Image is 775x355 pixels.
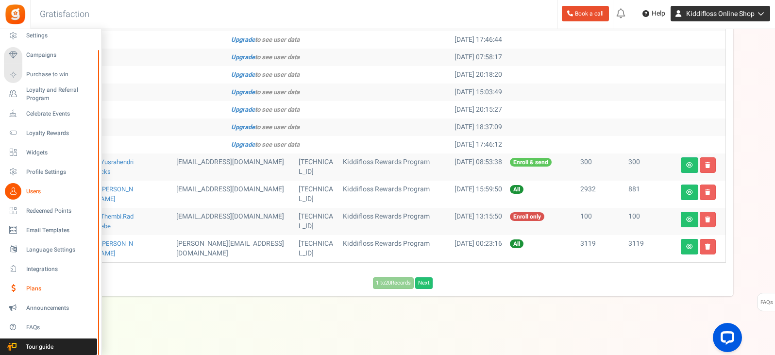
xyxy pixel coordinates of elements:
a: Redeemed Points [4,203,97,219]
a: Next [415,277,433,289]
span: Campaigns [26,51,94,59]
a: Settings [4,28,97,44]
span: Email Templates [26,226,94,235]
span: Kiddifloss Online Shop [686,9,755,19]
td: [DATE] 00:23:16 [451,235,506,262]
span: Loyalty and Referral Program [26,86,97,102]
a: Help [639,6,669,21]
td: [DATE] 20:18:20 [451,66,506,84]
span: All [510,239,523,248]
a: Users [4,183,97,200]
span: Settings [26,32,94,40]
td: [TECHNICAL_ID] [295,208,339,235]
td: [TECHNICAL_ID] [295,153,339,181]
td: [TECHNICAL_ID] [295,181,339,208]
span: Users [26,187,94,196]
td: [DATE] 08:53:38 [451,153,506,181]
h3: Gratisfaction [29,5,100,24]
span: Language Settings [26,246,94,254]
td: [DATE] 07:58:17 [451,49,506,66]
td: [DATE] 15:59:50 [451,181,506,208]
span: Tour guide [4,343,72,351]
i: View details [686,162,693,168]
td: [DATE] 20:15:27 [451,101,506,118]
i: Delete user [705,189,710,195]
a: Announcements [4,300,97,316]
i: to see user data [231,105,300,114]
td: [EMAIL_ADDRESS][DOMAIN_NAME] [172,153,295,181]
a: FAQs [4,319,97,336]
td: [PERSON_NAME][EMAIL_ADDRESS][DOMAIN_NAME] [172,235,295,262]
a: Purchase to win [4,67,97,83]
td: 881 [624,181,677,208]
a: [PERSON_NAME] [101,239,133,258]
span: Plans [26,285,94,293]
a: Upgrade [231,52,255,62]
a: Widgets [4,144,97,161]
i: to see user data [231,52,300,62]
td: 100 [576,208,624,235]
span: Announcements [26,304,94,312]
a: Upgrade [231,105,255,114]
span: Enroll & send [510,158,552,167]
a: Plans [4,280,97,297]
span: Enroll only [510,212,544,221]
a: Upgrade [231,35,255,44]
span: Widgets [26,149,94,157]
span: FAQs [760,293,773,312]
i: Delete user [705,244,710,250]
td: 300 [576,153,624,181]
a: [PERSON_NAME] [101,185,133,203]
i: to see user data [231,87,300,97]
img: Gratisfaction [4,3,26,25]
td: [EMAIL_ADDRESS][DOMAIN_NAME] [172,181,295,208]
td: Kiddifloss Rewards Program [339,153,451,181]
td: [DATE] 15:03:49 [451,84,506,101]
a: Upgrade [231,122,255,132]
td: [DATE] 17:46:44 [451,31,506,49]
td: Kiddifloss Rewards Program [339,208,451,235]
i: Delete user [705,217,710,222]
a: Campaigns [4,47,97,64]
a: Email Templates [4,222,97,238]
a: Upgrade [231,70,255,79]
a: Upgrade [231,140,255,149]
td: 100 [624,208,677,235]
td: 3119 [576,235,624,262]
span: Purchase to win [26,70,94,79]
td: 300 [624,153,677,181]
i: View details [686,244,693,250]
a: Language Settings [4,241,97,258]
i: to see user data [231,35,300,44]
i: to see user data [231,140,300,149]
span: Integrations [26,265,94,273]
span: Loyalty Rewards [26,129,94,137]
td: [DATE] 13:15:50 [451,208,506,235]
i: View details [686,189,693,195]
td: [DATE] 17:46:12 [451,136,506,153]
a: Loyalty and Referral Program [4,86,97,102]
a: Loyalty Rewards [4,125,97,141]
td: [EMAIL_ADDRESS][DOMAIN_NAME] [172,208,295,235]
i: to see user data [231,122,300,132]
i: View details [686,217,693,222]
span: Celebrate Events [26,110,94,118]
td: 2932 [576,181,624,208]
a: Celebrate Events [4,105,97,122]
span: Redeemed Points [26,207,94,215]
a: Book a call [562,6,609,21]
a: Profile Settings [4,164,97,180]
td: [DATE] 18:37:09 [451,118,506,136]
a: yusrahendricks [101,157,134,176]
span: All [510,185,523,194]
i: to see user data [231,70,300,79]
td: Kiddifloss Rewards Program [339,235,451,262]
span: FAQs [26,323,94,332]
td: [TECHNICAL_ID] [295,235,339,262]
a: Integrations [4,261,97,277]
i: Delete user [705,162,710,168]
span: Profile Settings [26,168,94,176]
td: Kiddifloss Rewards Program [339,181,451,208]
a: thembi.radebe [101,212,134,231]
